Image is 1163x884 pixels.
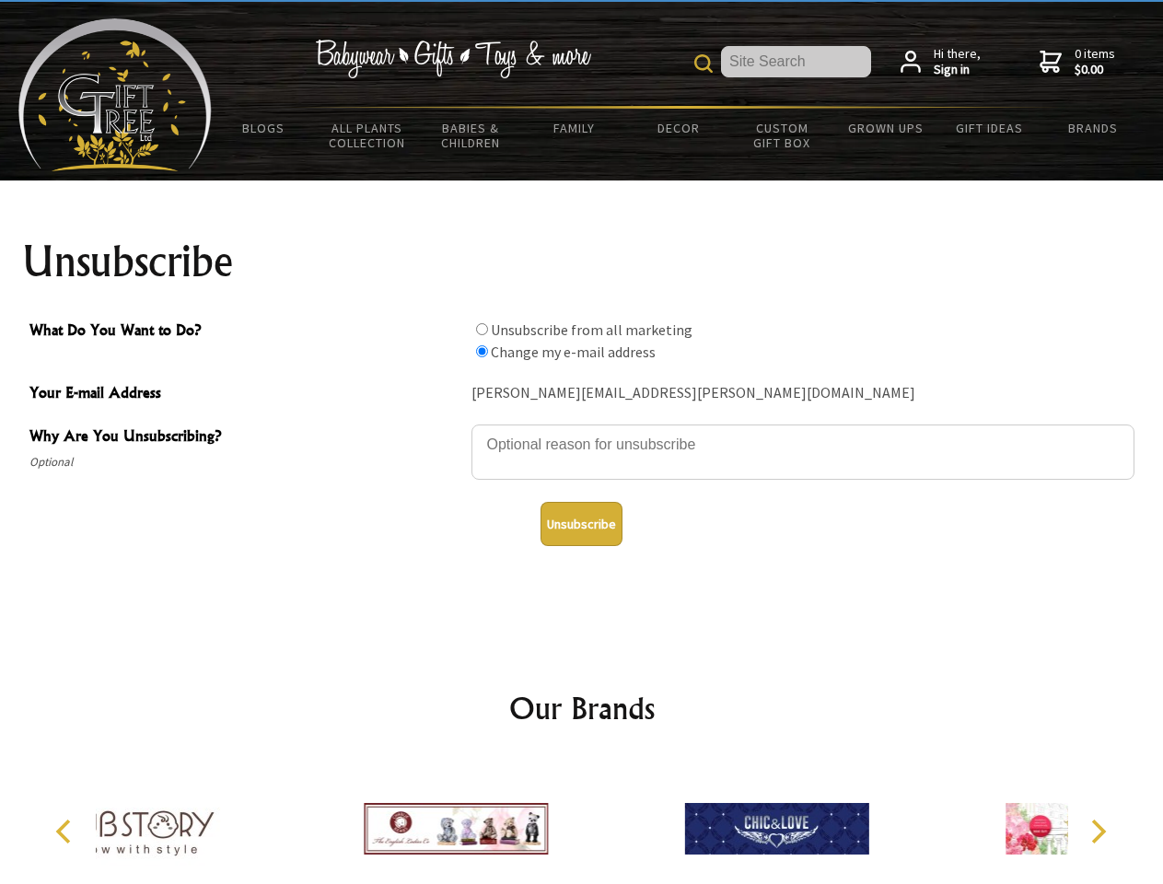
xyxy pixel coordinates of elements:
a: Decor [626,109,730,147]
span: What Do You Want to Do? [29,319,462,345]
a: Grown Ups [833,109,937,147]
button: Unsubscribe [541,502,622,546]
a: 0 items$0.00 [1040,46,1115,78]
button: Next [1077,811,1118,852]
input: What Do You Want to Do? [476,323,488,335]
span: 0 items [1075,45,1115,78]
img: Babywear - Gifts - Toys & more [315,40,591,78]
a: Gift Ideas [937,109,1041,147]
span: Your E-mail Address [29,381,462,408]
textarea: Why Are You Unsubscribing? [471,425,1134,480]
input: What Do You Want to Do? [476,345,488,357]
a: BLOGS [212,109,316,147]
img: Babyware - Gifts - Toys and more... [18,18,212,171]
span: Hi there, [934,46,981,78]
span: Optional [29,451,462,473]
label: Unsubscribe from all marketing [491,320,692,339]
a: Babies & Children [419,109,523,162]
div: [PERSON_NAME][EMAIL_ADDRESS][PERSON_NAME][DOMAIN_NAME] [471,379,1134,408]
img: product search [694,54,713,73]
a: Family [523,109,627,147]
label: Change my e-mail address [491,343,656,361]
span: Why Are You Unsubscribing? [29,425,462,451]
a: Custom Gift Box [730,109,834,162]
h1: Unsubscribe [22,239,1142,284]
input: Site Search [721,46,871,77]
strong: $0.00 [1075,62,1115,78]
button: Previous [46,811,87,852]
strong: Sign in [934,62,981,78]
a: Brands [1041,109,1146,147]
a: All Plants Collection [316,109,420,162]
h2: Our Brands [37,686,1127,730]
a: Hi there,Sign in [901,46,981,78]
